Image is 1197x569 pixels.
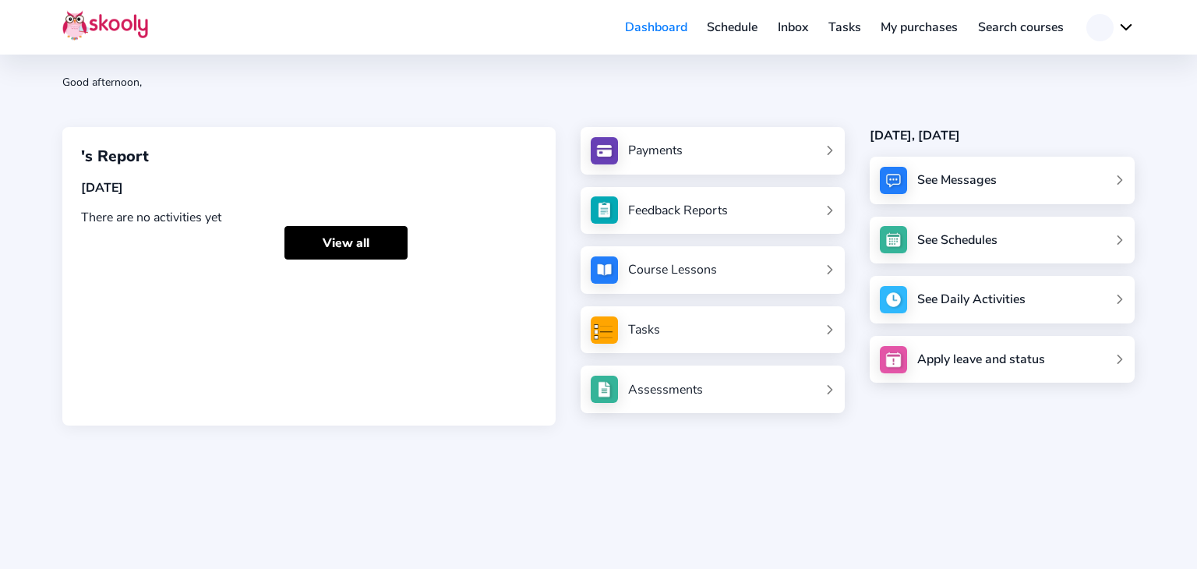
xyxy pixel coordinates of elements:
div: See Daily Activities [917,291,1026,308]
a: Course Lessons [591,256,835,284]
div: Apply leave and status [917,351,1045,368]
div: There are no activities yet [81,209,537,226]
div: Course Lessons [628,261,717,278]
a: See Daily Activities [870,276,1135,323]
div: Good afternoon, [62,75,1135,90]
img: assessments.jpg [591,376,618,403]
div: Feedback Reports [628,202,728,219]
div: Assessments [628,381,703,398]
a: Payments [591,137,835,164]
a: Dashboard [615,15,697,40]
a: Assessments [591,376,835,403]
span: 's Report [81,146,149,167]
img: messages.jpg [880,167,907,194]
button: chevron down outline [1086,14,1135,41]
a: View all [284,226,408,260]
a: Schedule [697,15,768,40]
a: Tasks [591,316,835,344]
a: Tasks [818,15,871,40]
div: Payments [628,142,683,159]
a: Apply leave and status [870,336,1135,383]
img: schedule.jpg [880,226,907,253]
a: My purchases [870,15,968,40]
img: tasksForMpWeb.png [591,316,618,344]
img: Skooly [62,10,148,41]
img: payments.jpg [591,137,618,164]
a: Inbox [768,15,818,40]
img: courses.jpg [591,256,618,284]
a: Feedback Reports [591,196,835,224]
img: activity.jpg [880,286,907,313]
div: [DATE] [81,179,537,196]
div: [DATE], [DATE] [870,127,1135,144]
img: see_atten.jpg [591,196,618,224]
img: apply_leave.jpg [880,346,907,373]
div: See Messages [917,171,997,189]
div: Tasks [628,321,660,338]
a: See Schedules [870,217,1135,264]
a: Search courses [968,15,1074,40]
div: See Schedules [917,231,997,249]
